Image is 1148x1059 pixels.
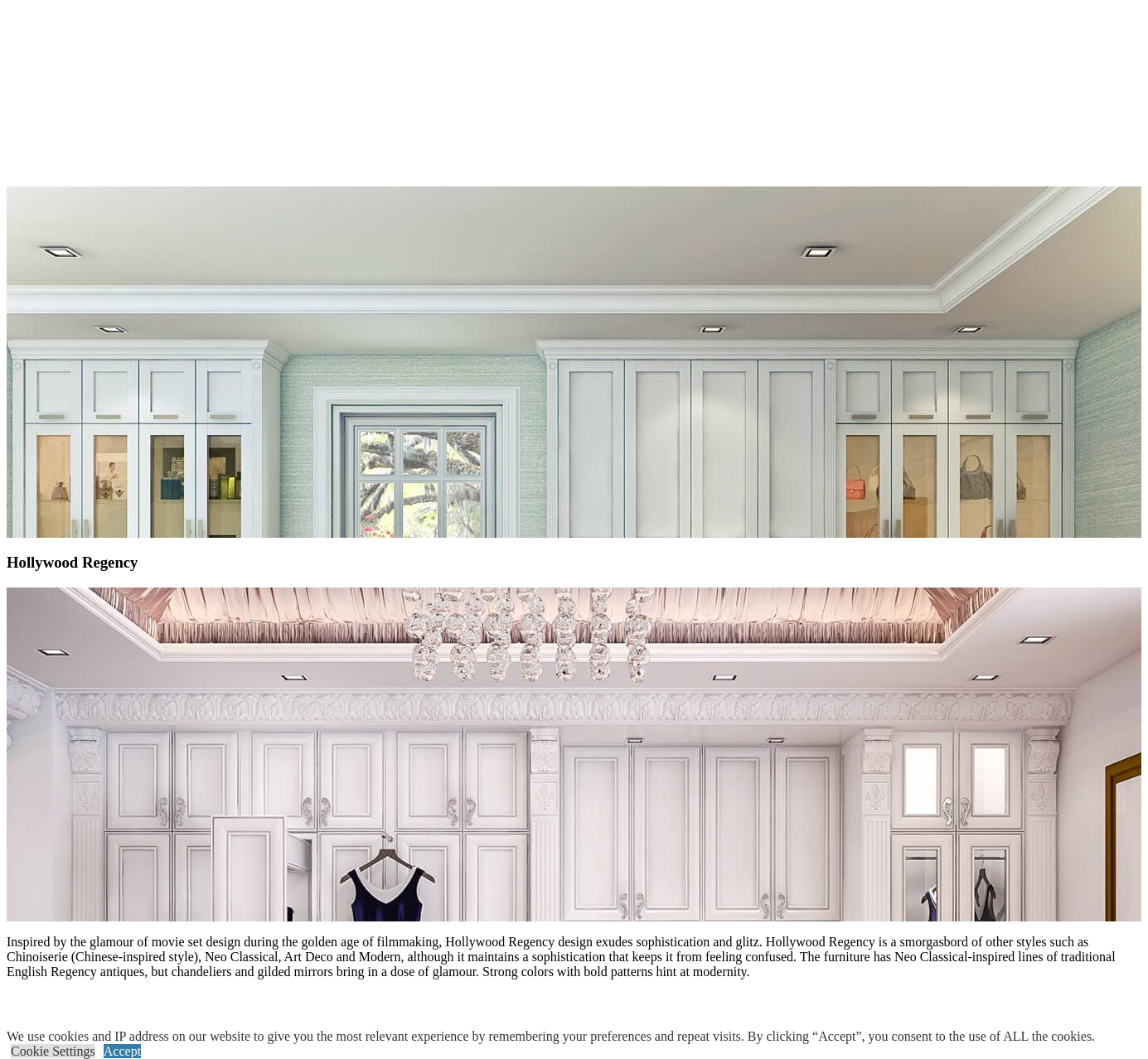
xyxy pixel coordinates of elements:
[104,1044,141,1058] a: Accept
[7,1029,1095,1044] div: We use cookies and IP address on our website to give you the most relevant experience by remember...
[7,935,1141,979] p: Inspired by the glamour of movie set design during the golden age of filmmaking, Hollywood Regenc...
[7,554,1141,572] h3: Hollywood Regency
[11,1044,95,1058] a: Cookie Settings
